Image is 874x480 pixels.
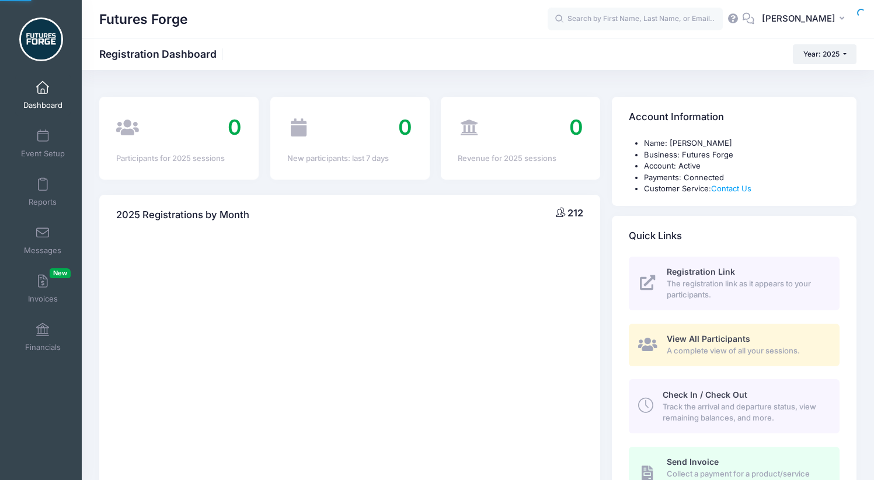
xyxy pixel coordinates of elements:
input: Search by First Name, Last Name, or Email... [548,8,723,31]
div: Participants for 2025 sessions [116,153,242,164]
span: 0 [228,114,242,140]
span: Registration Link [667,267,735,276]
a: Dashboard [15,75,71,115]
button: [PERSON_NAME] [754,6,856,33]
a: Reports [15,171,71,212]
span: 212 [567,207,583,219]
span: Invoices [28,294,58,304]
a: InvoicesNew [15,268,71,309]
a: Financials [15,317,71,358]
span: Track the arrival and departure status, view remaining balances, and more. [663,401,826,424]
span: Dashboard [23,100,62,110]
a: Messages [15,220,71,261]
span: 0 [569,114,583,140]
span: [PERSON_NAME] [762,12,835,25]
span: View All Participants [667,334,750,344]
li: Business: Futures Forge [644,149,840,161]
h4: 2025 Registrations by Month [116,198,249,232]
div: New participants: last 7 days [287,153,413,164]
span: New [50,268,71,278]
li: Name: [PERSON_NAME] [644,138,840,149]
span: Event Setup [21,149,65,159]
a: Contact Us [711,184,751,193]
span: Year: 2025 [803,50,840,58]
li: Payments: Connected [644,172,840,184]
div: Revenue for 2025 sessions [458,153,583,164]
li: Customer Service: [644,183,840,195]
a: Check In / Check Out Track the arrival and departure status, view remaining balances, and more. [629,379,840,433]
a: Registration Link The registration link as it appears to your participants. [629,257,840,310]
span: The registration link as it appears to your participants. [667,278,826,301]
img: Futures Forge [19,17,63,61]
span: Check In / Check Out [663,390,747,400]
a: Event Setup [15,123,71,164]
h1: Futures Forge [99,6,187,33]
span: Send Invoice [667,457,719,467]
a: View All Participants A complete view of all your sessions. [629,324,840,366]
h4: Quick Links [629,219,682,253]
span: A complete view of all your sessions. [667,345,826,357]
span: Financials [25,342,61,352]
span: 0 [398,114,412,140]
li: Account: Active [644,160,840,172]
button: Year: 2025 [793,44,856,64]
h4: Account Information [629,101,724,134]
span: Reports [29,197,57,207]
span: Messages [24,246,61,255]
h1: Registration Dashboard [99,48,227,60]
